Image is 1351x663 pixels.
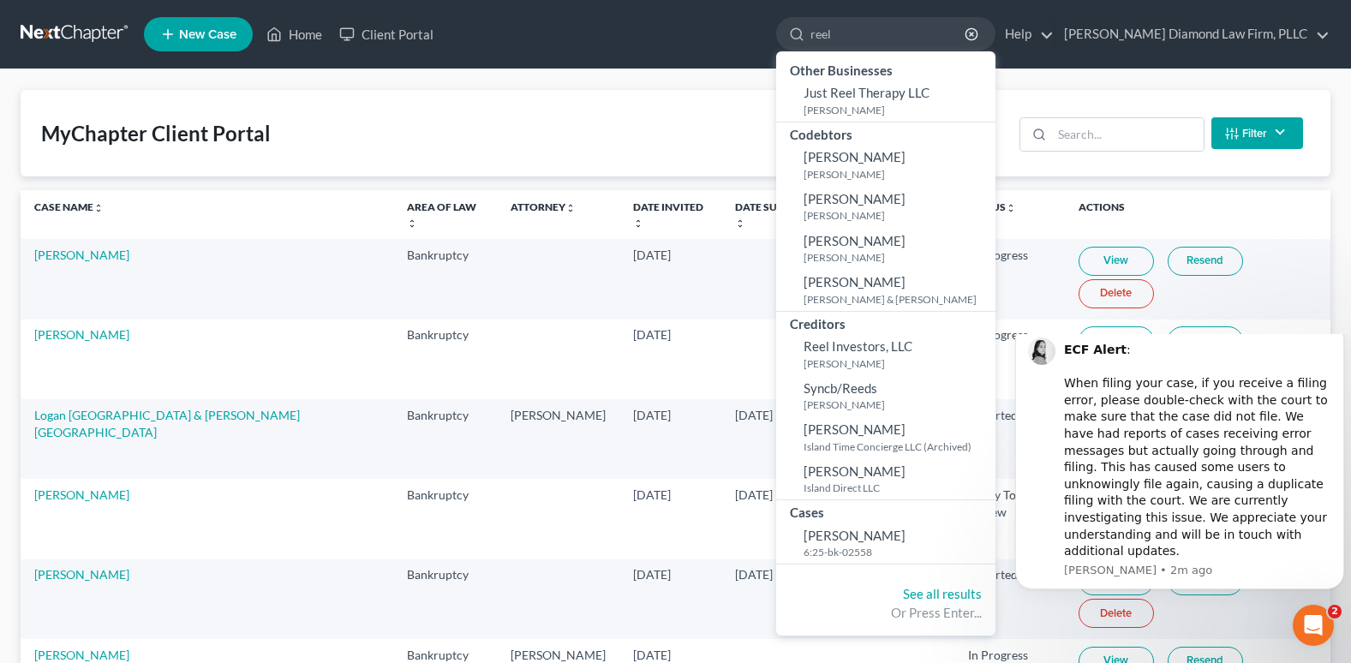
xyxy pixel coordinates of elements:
[804,149,906,164] span: [PERSON_NAME]
[954,320,1065,399] td: In Progress
[393,479,498,558] td: Bankruptcy
[776,500,995,522] div: Cases
[804,233,906,248] span: [PERSON_NAME]
[776,58,995,80] div: Other Businesses
[776,80,995,122] a: Just Reel Therapy LLC[PERSON_NAME]
[735,200,822,228] a: Date Submittedunfold_more
[735,408,773,422] span: [DATE]
[804,167,991,182] small: [PERSON_NAME]
[34,487,129,502] a: [PERSON_NAME]
[776,375,995,417] a: Syncb/Reeds[PERSON_NAME]
[735,567,773,582] span: [DATE]
[776,269,995,311] a: [PERSON_NAME][PERSON_NAME] & [PERSON_NAME]
[56,9,118,22] b: ECF Alert
[804,85,930,100] span: Just Reel Therapy LLC
[565,203,576,213] i: unfold_more
[393,559,498,639] td: Bankruptcy
[633,648,671,662] span: [DATE]
[804,545,991,559] small: 6:25-bk-02558
[511,200,576,213] a: Attorneyunfold_more
[1293,605,1334,646] iframe: Intercom live chat
[1168,326,1243,355] a: Resend
[407,200,476,228] a: Area of Lawunfold_more
[804,191,906,206] span: [PERSON_NAME]
[804,528,906,543] span: [PERSON_NAME]
[954,239,1065,319] td: In Progress
[735,218,745,229] i: unfold_more
[804,380,877,396] span: Syncb/Reeds
[56,8,323,226] div: : ​ When filing your case, if you receive a filing error, please double-check with the court to m...
[735,487,773,502] span: [DATE]
[790,604,982,622] div: Or Press Enter...
[258,19,331,50] a: Home
[407,218,417,229] i: unfold_more
[804,421,906,437] span: [PERSON_NAME]
[1065,190,1330,239] th: Actions
[56,229,323,244] p: Message from Lindsey, sent 2m ago
[804,208,991,223] small: [PERSON_NAME]
[497,399,619,479] td: [PERSON_NAME]
[393,399,498,479] td: Bankruptcy
[903,586,982,601] a: See all results
[34,408,300,439] a: Logan [GEOGRAPHIC_DATA] & [PERSON_NAME][GEOGRAPHIC_DATA]
[996,19,1054,50] a: Help
[804,397,991,412] small: [PERSON_NAME]
[1052,118,1204,151] input: Search...
[1079,326,1154,355] a: View
[1211,117,1303,149] button: Filter
[804,274,906,290] span: [PERSON_NAME]
[93,203,104,213] i: unfold_more
[776,228,995,270] a: [PERSON_NAME][PERSON_NAME]
[810,18,967,50] input: Search by name...
[633,327,671,342] span: [DATE]
[1006,203,1016,213] i: unfold_more
[331,19,442,50] a: Client Portal
[1079,279,1154,308] a: Delete
[1328,605,1342,618] span: 2
[393,320,498,399] td: Bankruptcy
[804,356,991,371] small: [PERSON_NAME]
[776,144,995,186] a: [PERSON_NAME][PERSON_NAME]
[633,248,671,262] span: [DATE]
[776,523,995,564] a: [PERSON_NAME]6:25-bk-02558
[633,200,703,228] a: Date Invitedunfold_more
[776,186,995,228] a: [PERSON_NAME][PERSON_NAME]
[34,248,129,262] a: [PERSON_NAME]
[804,463,906,479] span: [PERSON_NAME]
[804,292,991,307] small: [PERSON_NAME] & [PERSON_NAME]
[34,567,129,582] a: [PERSON_NAME]
[804,103,991,117] small: [PERSON_NAME]
[179,28,236,41] span: New Case
[804,250,991,265] small: [PERSON_NAME]
[776,416,995,458] a: [PERSON_NAME]Island Time Concierge LLC (Archived)
[804,439,991,454] small: Island Time Concierge LLC (Archived)
[1168,247,1243,276] a: Resend
[34,327,129,342] a: [PERSON_NAME]
[633,218,643,229] i: unfold_more
[776,122,995,144] div: Codebtors
[633,567,671,582] span: [DATE]
[393,239,498,319] td: Bankruptcy
[776,333,995,375] a: Reel Investors, LLC[PERSON_NAME]
[776,458,995,500] a: [PERSON_NAME]Island Direct LLC
[804,481,991,495] small: Island Direct LLC
[41,120,271,147] div: MyChapter Client Portal
[804,338,912,354] span: Reel Investors, LLC
[633,408,671,422] span: [DATE]
[1079,247,1154,276] a: View
[1008,334,1351,654] iframe: Intercom notifications message
[34,648,129,662] a: [PERSON_NAME]
[776,312,995,333] div: Creditors
[34,200,104,213] a: Case Nameunfold_more
[1055,19,1330,50] a: [PERSON_NAME] Diamond Law Firm, PLLC
[20,3,47,31] img: Profile image for Lindsey
[633,487,671,502] span: [DATE]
